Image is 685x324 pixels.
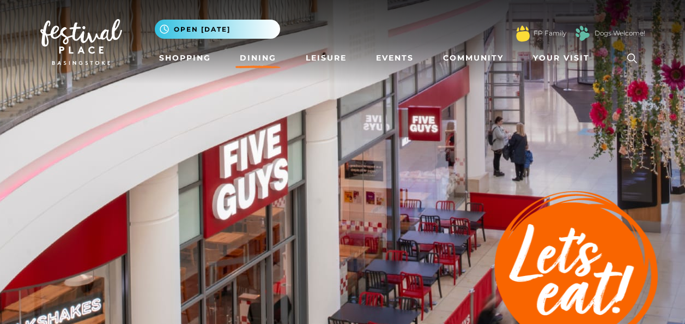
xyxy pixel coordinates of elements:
[372,48,418,68] a: Events
[155,20,280,39] button: Open [DATE]
[533,52,590,64] span: Your Visit
[439,48,508,68] a: Community
[40,19,122,65] img: Festival Place Logo
[534,28,566,38] a: FP Family
[529,48,599,68] a: Your Visit
[155,48,215,68] a: Shopping
[174,25,231,34] span: Open [DATE]
[301,48,351,68] a: Leisure
[235,48,281,68] a: Dining
[595,28,645,38] a: Dogs Welcome!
